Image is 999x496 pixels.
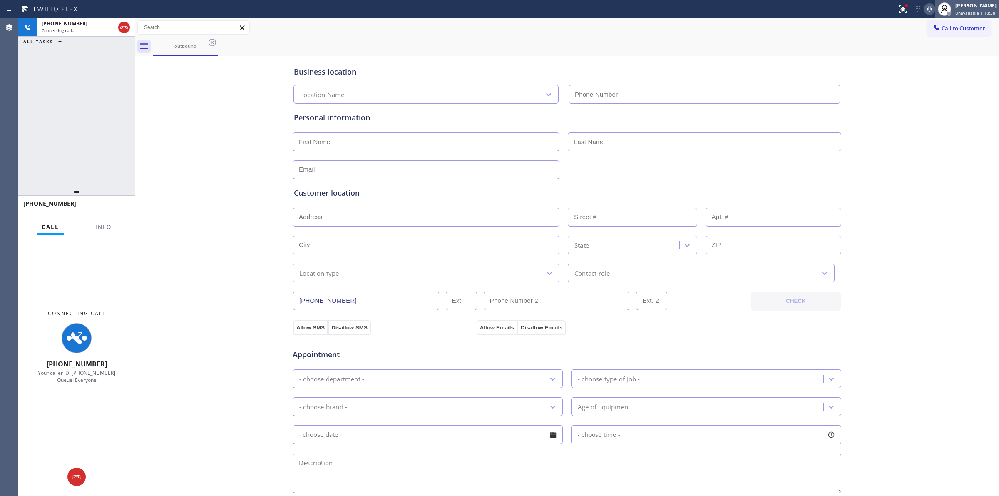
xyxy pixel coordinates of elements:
[293,320,328,335] button: Allow SMS
[42,20,87,27] span: [PHONE_NUMBER]
[568,208,697,227] input: Street #
[578,374,640,384] div: - choose type of job -
[569,85,840,104] input: Phone Number
[118,22,130,33] button: Hang up
[23,39,53,45] span: ALL TASKS
[578,431,620,439] span: - choose time -
[300,90,345,100] div: Location Name
[294,187,840,199] div: Customer location
[293,132,559,151] input: First Name
[293,208,559,227] input: Address
[568,132,841,151] input: Last Name
[18,37,70,47] button: ALL TASKS
[955,2,997,9] div: [PERSON_NAME]
[293,292,439,310] input: Phone Number
[38,369,115,384] span: Your caller ID: [PHONE_NUMBER] Queue: Everyone
[293,160,559,179] input: Email
[924,3,935,15] button: Mute
[706,236,842,254] input: ZIP
[42,27,75,33] span: Connecting call…
[706,208,842,227] input: Apt. #
[328,320,371,335] button: Disallow SMS
[293,349,475,360] span: Appointment
[484,292,630,310] input: Phone Number 2
[578,402,630,411] div: Age of Equipment
[47,359,107,369] span: [PHONE_NUMBER]
[138,21,249,34] input: Search
[446,292,477,310] input: Ext.
[294,112,840,123] div: Personal information
[299,268,339,278] div: Location type
[37,219,64,235] button: Call
[751,292,841,311] button: CHECK
[154,43,217,49] div: outbound
[90,219,117,235] button: Info
[95,223,112,231] span: Info
[293,236,559,254] input: City
[574,240,589,250] div: State
[955,10,995,16] span: Unavailable | 18:38
[67,468,86,486] button: Hang up
[574,268,610,278] div: Contact role
[636,292,667,310] input: Ext. 2
[23,199,76,207] span: [PHONE_NUMBER]
[294,66,840,77] div: Business location
[299,402,347,411] div: - choose brand -
[927,20,991,36] button: Call to Customer
[48,310,106,317] span: Connecting Call
[517,320,566,335] button: Disallow Emails
[42,223,59,231] span: Call
[942,25,985,32] span: Call to Customer
[299,374,364,384] div: - choose department -
[293,425,563,444] input: - choose date -
[477,320,517,335] button: Allow Emails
